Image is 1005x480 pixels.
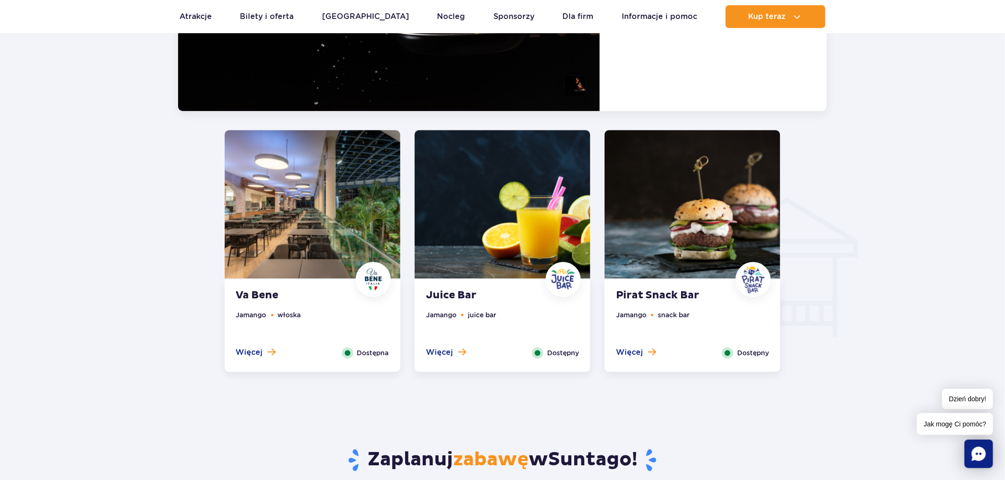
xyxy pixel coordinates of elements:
[426,347,453,358] span: Więcej
[563,5,594,28] a: Dla firm
[616,347,643,358] span: Więcej
[415,130,590,278] img: Juice Bar
[453,448,529,471] span: zabawę
[965,440,993,468] div: Chat
[549,265,578,294] img: Juice Bar
[616,310,646,320] li: Jamango
[357,348,389,358] span: Dostępna
[426,347,466,358] button: Więcej
[437,5,465,28] a: Nocleg
[622,5,697,28] a: Informacje i pomoc
[468,310,496,320] li: juice bar
[616,289,731,302] strong: Pirat Snack Bar
[547,348,579,358] span: Dostępny
[658,310,690,320] li: snack bar
[426,289,541,302] strong: Juice Bar
[236,289,351,302] strong: Va Bene
[493,5,534,28] a: Sponsorzy
[748,12,786,21] span: Kup teraz
[548,448,632,471] span: Suntago
[616,347,656,358] button: Więcej
[359,265,388,294] img: Va Bene
[236,310,266,320] li: Jamango
[737,348,769,358] span: Dostępny
[942,389,993,409] span: Dzień dobry!
[225,130,400,278] img: Va Bene
[240,5,294,28] a: Bilety i oferta
[236,347,276,358] button: Więcej
[739,265,768,294] img: Pirat Snack Bar
[917,413,993,435] span: Jak mogę Ci pomóc?
[278,310,301,320] li: włoska
[726,5,825,28] button: Kup teraz
[426,310,456,320] li: Jamango
[225,448,781,472] h3: Zaplanuj w !
[236,347,263,358] span: Więcej
[180,5,212,28] a: Atrakcje
[322,5,409,28] a: [GEOGRAPHIC_DATA]
[605,130,780,278] img: Pirat Snack Bar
